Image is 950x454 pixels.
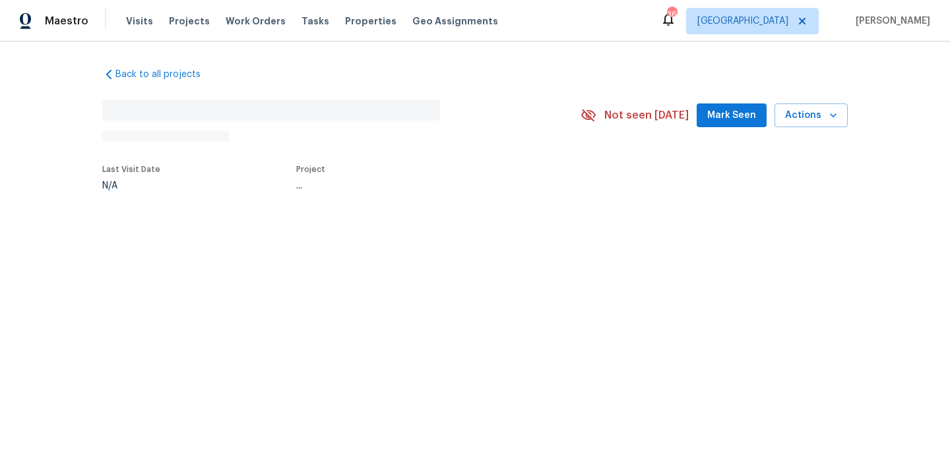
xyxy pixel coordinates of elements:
[45,14,88,28] span: Maestro
[226,14,286,28] span: Work Orders
[775,103,848,128] button: Actions
[301,16,329,26] span: Tasks
[850,14,930,28] span: [PERSON_NAME]
[102,181,160,190] div: N/A
[126,14,153,28] span: Visits
[697,103,767,128] button: Mark Seen
[102,68,229,81] a: Back to all projects
[169,14,210,28] span: Projects
[296,165,325,173] span: Project
[697,14,788,28] span: [GEOGRAPHIC_DATA]
[412,14,498,28] span: Geo Assignments
[667,8,676,21] div: 36
[785,107,837,124] span: Actions
[296,181,550,190] div: ...
[102,165,160,173] span: Last Visit Date
[345,14,396,28] span: Properties
[604,109,689,122] span: Not seen [DATE]
[707,107,756,124] span: Mark Seen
